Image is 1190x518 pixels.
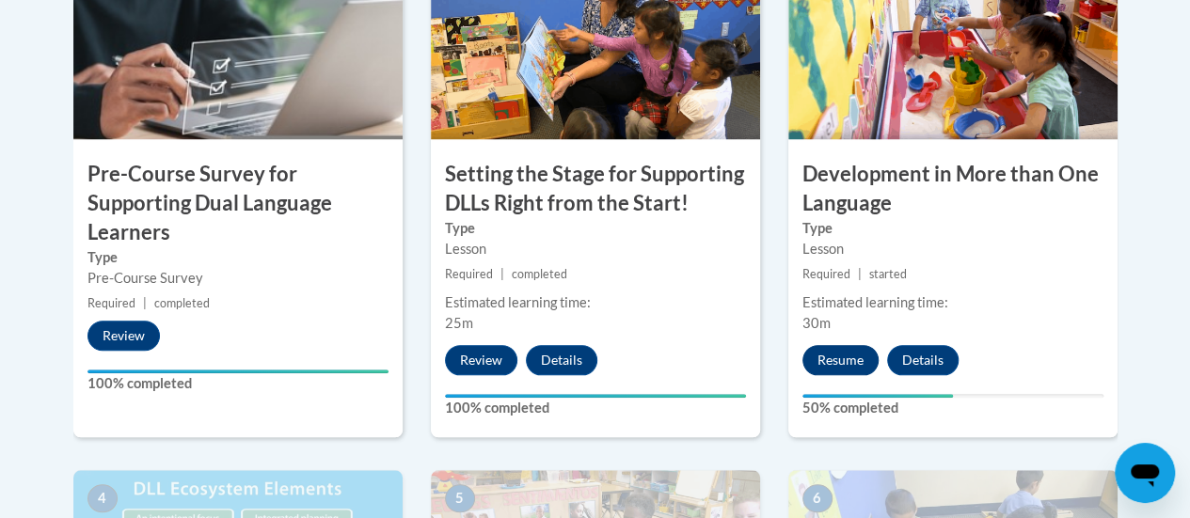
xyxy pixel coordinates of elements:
[445,218,746,239] label: Type
[87,321,160,351] button: Review
[500,267,504,281] span: |
[802,484,833,512] span: 6
[512,267,567,281] span: completed
[87,268,389,289] div: Pre-Course Survey
[431,160,760,218] h3: Setting the Stage for Supporting DLLs Right from the Start!
[802,267,850,281] span: Required
[73,160,403,246] h3: Pre-Course Survey for Supporting Dual Language Learners
[445,267,493,281] span: Required
[87,369,389,373] div: Your progress
[445,394,746,398] div: Your progress
[1115,443,1175,503] iframe: Button to launch messaging window
[858,267,862,281] span: |
[445,398,746,418] label: 100% completed
[802,315,831,331] span: 30m
[802,345,879,375] button: Resume
[788,160,1118,218] h3: Development in More than One Language
[802,218,1103,239] label: Type
[802,292,1103,313] div: Estimated learning time:
[87,484,118,512] span: 4
[87,373,389,394] label: 100% completed
[802,239,1103,259] div: Lesson
[87,296,135,310] span: Required
[445,315,473,331] span: 25m
[143,296,147,310] span: |
[802,398,1103,418] label: 50% completed
[154,296,210,310] span: completed
[802,394,953,398] div: Your progress
[526,345,597,375] button: Details
[87,247,389,268] label: Type
[445,292,746,313] div: Estimated learning time:
[887,345,959,375] button: Details
[445,484,475,512] span: 5
[445,345,517,375] button: Review
[869,267,907,281] span: started
[445,239,746,259] div: Lesson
